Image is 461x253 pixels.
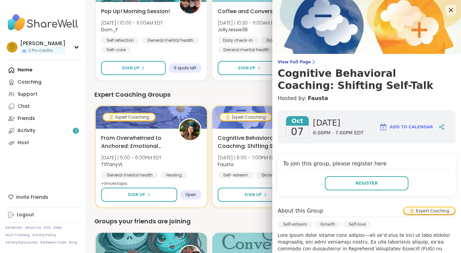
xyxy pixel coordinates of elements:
div: Growth [256,172,282,179]
span: Sign Up [244,192,262,198]
div: Logout [17,212,34,218]
button: Add to Calendar [376,119,436,135]
div: Growth [315,221,340,228]
div: Self-esteem [278,221,312,228]
a: Help [54,225,62,230]
button: Sign Up [101,188,177,202]
a: Safety Resources [5,240,38,245]
b: JollyJessie38 [218,26,248,33]
div: Healing [161,172,187,179]
span: Sign Up [122,65,140,71]
span: 2 [75,128,77,134]
span: 6:00PM - 7:00PM EDT [313,130,364,136]
span: [DATE] | 6:00 - 7:00PM EDT [218,154,277,161]
div: General mental health [142,37,199,44]
span: D [10,43,14,52]
span: 2 Pro credits [28,48,53,54]
a: Support [5,88,81,100]
span: [DATE] [313,118,364,128]
div: Self-love [343,221,371,228]
button: Sign Up [101,61,166,75]
h3: Cognitive Behavioral Coaching: Shifting Self-Talk [278,67,456,92]
b: TiffanyVL [101,161,123,168]
div: Self-esteem [218,172,253,179]
div: Coaching [18,79,41,86]
b: Dom_F [101,26,118,33]
span: Sign Up [238,65,255,71]
span: [DATE] | 5:00 - 6:00PM EDT [101,154,161,161]
div: Good company [261,37,305,44]
button: Sign Up [218,188,294,202]
div: Expert Coaching [220,114,271,121]
a: Blog [69,240,77,245]
div: Self reflection [101,37,139,44]
div: [PERSON_NAME] [20,40,65,47]
span: Oct [286,116,309,126]
b: Fausta [218,161,234,168]
a: Host [5,137,81,149]
div: Support [18,91,37,98]
span: Open [185,192,196,197]
a: Host Training [5,233,30,238]
div: Expert Coaching Groups [94,90,453,99]
span: From Overwhelmed to Anchored: Emotional Regulation [101,134,171,150]
span: Pop Up! Morning Session! [101,7,170,15]
a: FAQ [44,225,51,230]
div: Invite Friends [5,191,81,203]
div: Activity [18,127,35,134]
a: Friends [5,113,81,125]
img: ShareWell Logomark [379,123,387,131]
span: View Full Page [278,59,456,65]
div: Self-care [101,46,131,53]
button: Sign Up [218,61,281,75]
span: Sign Up [128,192,145,198]
span: [DATE] | 10:30 - 11:00AM EDT [218,20,279,26]
a: Fausta [308,94,328,102]
button: Register [325,176,408,190]
div: General mental health [218,46,275,53]
span: Register [356,180,378,186]
a: Safety Policy [32,233,56,238]
span: 07 [291,126,304,138]
h4: To join this group, please register here [283,160,450,169]
div: Chat [18,103,30,110]
a: Chat [5,100,81,113]
h4: About this Group [278,207,323,215]
a: Activity2 [5,125,81,137]
div: Daily check-in [218,37,258,44]
a: View Full PageCognitive Behavioral Coaching: Shifting Self-Talk [278,59,456,92]
img: TiffanyVL [180,119,201,140]
span: Add to Calendar [390,124,433,130]
div: General mental health [101,172,158,179]
a: Logout [5,209,81,221]
div: Groups your friends are joining [94,217,453,226]
h4: Hosted by: [278,94,456,102]
div: Expert Coaching [103,114,155,121]
span: Coffee and Conversation [218,7,287,15]
a: Referrals [5,225,22,230]
a: About Us [25,225,41,230]
img: ShareWell Nav Logo [5,11,81,34]
a: Redeem Code [40,240,66,245]
span: [DATE] | 10:00 - 11:00AM EDT [101,20,163,26]
a: Coaching [5,76,81,88]
div: Friends [18,115,35,122]
div: Expert Coaching [404,208,455,214]
span: Cognitive Behavioral Coaching: Shifting Self-Talk [218,134,288,150]
div: Host [18,139,29,146]
span: 6 spots left [174,65,196,71]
